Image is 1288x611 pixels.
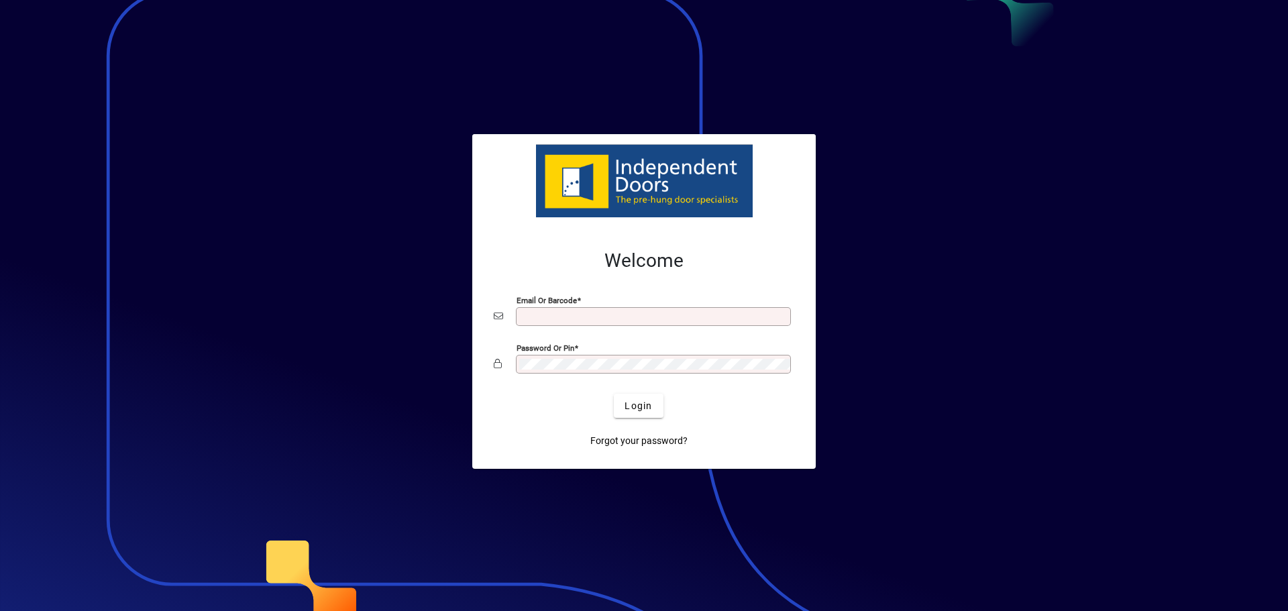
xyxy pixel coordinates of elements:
mat-label: Password or Pin [517,343,574,353]
a: Forgot your password? [585,429,693,453]
mat-label: Email or Barcode [517,296,577,305]
button: Login [614,394,663,418]
h2: Welcome [494,249,794,272]
span: Login [625,399,652,413]
span: Forgot your password? [590,434,688,448]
